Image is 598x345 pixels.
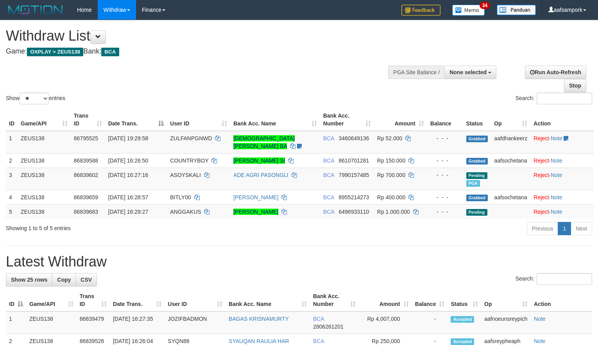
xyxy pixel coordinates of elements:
[77,311,110,334] td: 86839479
[339,157,369,164] span: Copy 8610701281 to clipboard
[18,190,71,204] td: ZEUS138
[6,311,26,334] td: 1
[6,48,391,55] h4: Game: Bank:
[339,172,369,178] span: Copy 7990157485 to clipboard
[551,194,562,200] a: Note
[108,172,148,178] span: [DATE] 16:27:16
[551,157,562,164] a: Note
[401,5,440,16] img: Feedback.jpg
[320,109,374,131] th: Bank Acc. Number: activate to sort column ascending
[323,135,334,141] span: BCA
[233,194,278,200] a: [PERSON_NAME]
[551,209,562,215] a: Note
[534,209,549,215] a: Reject
[165,311,226,334] td: JOZIFBADMON
[310,289,359,311] th: Bank Acc. Number: activate to sort column ascending
[412,289,448,311] th: Balance: activate to sort column ascending
[339,135,369,141] span: Copy 3460649136 to clipboard
[77,289,110,311] th: Trans ID: activate to sort column ascending
[388,66,444,79] div: PGA Site Balance /
[534,135,549,141] a: Reject
[27,48,83,56] span: OXPLAY > ZEUS138
[313,324,344,330] span: Copy 2806261201 to clipboard
[444,66,496,79] button: None selected
[374,109,427,131] th: Amount: activate to sort column ascending
[551,172,562,178] a: Note
[530,190,594,204] td: ·
[74,209,98,215] span: 86839683
[323,172,334,178] span: BCA
[6,254,592,270] h1: Latest Withdraw
[108,135,148,141] span: [DATE] 19:29:58
[26,311,77,334] td: ZEUS138
[359,289,412,311] th: Amount: activate to sort column ascending
[564,79,586,92] a: Stop
[377,172,405,178] span: Rp 700.000
[108,157,148,164] span: [DATE] 16:26:50
[230,109,320,131] th: Bank Acc. Name: activate to sort column ascending
[497,5,536,15] img: panduan.png
[534,157,549,164] a: Reject
[323,194,334,200] span: BCA
[530,204,594,219] td: ·
[412,311,448,334] td: -
[18,168,71,190] td: ZEUS138
[18,204,71,219] td: ZEUS138
[452,5,485,16] img: Button%20Memo.svg
[449,69,487,75] span: None selected
[534,172,549,178] a: Reject
[313,316,324,322] span: BCA
[466,136,488,142] span: Grabbed
[525,66,586,79] a: Run Auto-Refresh
[81,277,92,283] span: CSV
[527,222,558,235] a: Previous
[323,209,334,215] span: BCA
[233,209,278,215] a: [PERSON_NAME]
[6,153,18,168] td: 2
[6,28,391,44] h1: Withdraw List
[481,311,531,334] td: aafnoeunsreypich
[491,131,530,154] td: aafdhankeerz
[18,131,71,154] td: ZEUS138
[377,209,410,215] span: Rp 1.000.000
[6,109,18,131] th: ID
[534,338,546,344] a: Note
[530,168,594,190] td: ·
[105,109,167,131] th: Date Trans.: activate to sort column descending
[18,153,71,168] td: ZEUS138
[551,135,562,141] a: Note
[558,222,571,235] a: 1
[481,289,531,311] th: Op: activate to sort column ascending
[6,289,26,311] th: ID: activate to sort column descending
[229,316,289,322] a: BAGAS KRISNAMURTY
[110,289,165,311] th: Date Trans.: activate to sort column ascending
[531,289,592,311] th: Action
[74,157,98,164] span: 86839588
[466,158,488,164] span: Grabbed
[233,172,288,178] a: ADE AGRI PASONGLI
[26,289,77,311] th: Game/API: activate to sort column ascending
[430,157,460,164] div: - - -
[313,338,324,344] span: BCA
[52,273,76,286] a: Copy
[6,221,243,232] div: Showing 1 to 5 of 5 entries
[359,311,412,334] td: Rp 4,007,000
[430,134,460,142] div: - - -
[430,208,460,216] div: - - -
[480,2,490,9] span: 34
[430,193,460,201] div: - - -
[74,194,98,200] span: 86839659
[377,157,405,164] span: Rp 150.000
[74,135,98,141] span: 86795525
[339,209,369,215] span: Copy 6496933110 to clipboard
[323,157,334,164] span: BCA
[71,109,105,131] th: Trans ID: activate to sort column ascending
[6,190,18,204] td: 4
[6,273,52,286] a: Show 25 rows
[451,338,474,345] span: Accepted
[491,109,530,131] th: Op: activate to sort column ascending
[165,289,226,311] th: User ID: activate to sort column ascending
[170,172,201,178] span: ASOYSKALI
[6,4,65,16] img: MOTION_logo.png
[466,209,487,216] span: Pending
